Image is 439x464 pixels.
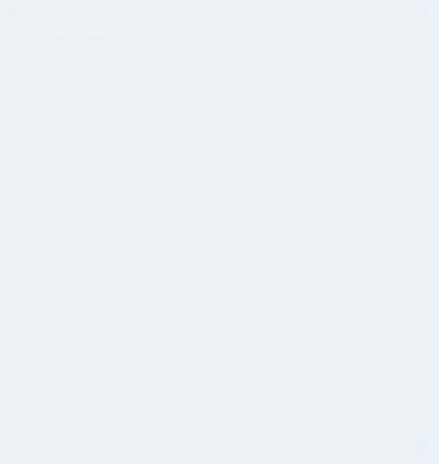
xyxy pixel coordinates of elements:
[172,280,309,299] p: Content that has at least 2,000 words receives on average 20% more clicks
[365,3,428,21] a: My Account
[134,75,176,84] a: Completed48
[53,35,120,43] span: Drip Campaigns
[419,78,424,84] img: settings-grey.png
[53,75,83,84] a: Active31
[163,76,176,82] span: 48
[70,76,82,82] span: 31
[110,76,123,82] span: 76
[17,40,24,47] img: menu.png
[418,43,424,49] img: search-grey-6.png
[7,5,56,18] img: Missinglettr
[53,46,120,56] span: Drive traffic on autopilot
[172,272,309,277] h5: PRO TIP
[94,75,123,84] a: Drafts76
